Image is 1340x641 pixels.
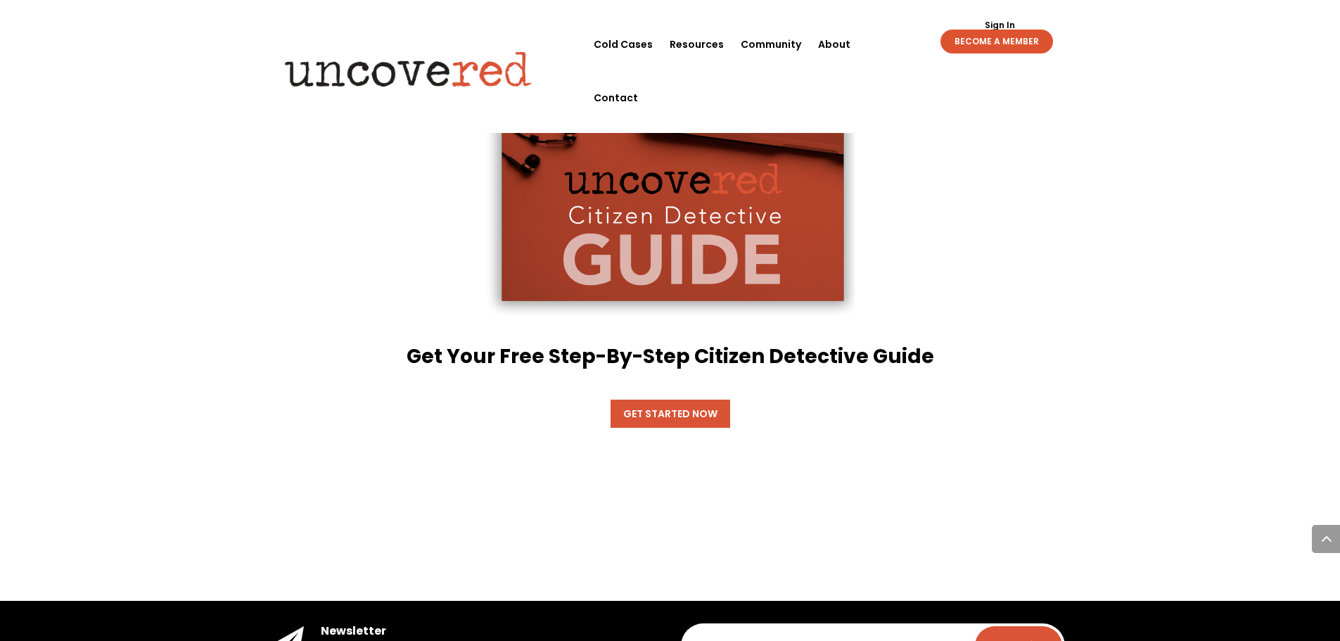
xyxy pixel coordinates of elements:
a: Cold Cases [594,18,653,71]
img: Uncovered logo [273,42,544,96]
h4: Get Your Free Step-By-Step Citizen Detective Guide [269,343,1071,377]
a: Contact [594,71,638,125]
h4: Newsletter [321,623,660,639]
a: About [818,18,850,71]
a: Resources [670,18,724,71]
a: Community [741,18,801,71]
a: Get Started Now [611,400,730,428]
a: Sign In [977,21,1023,30]
a: BECOME A MEMBER [940,30,1053,53]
